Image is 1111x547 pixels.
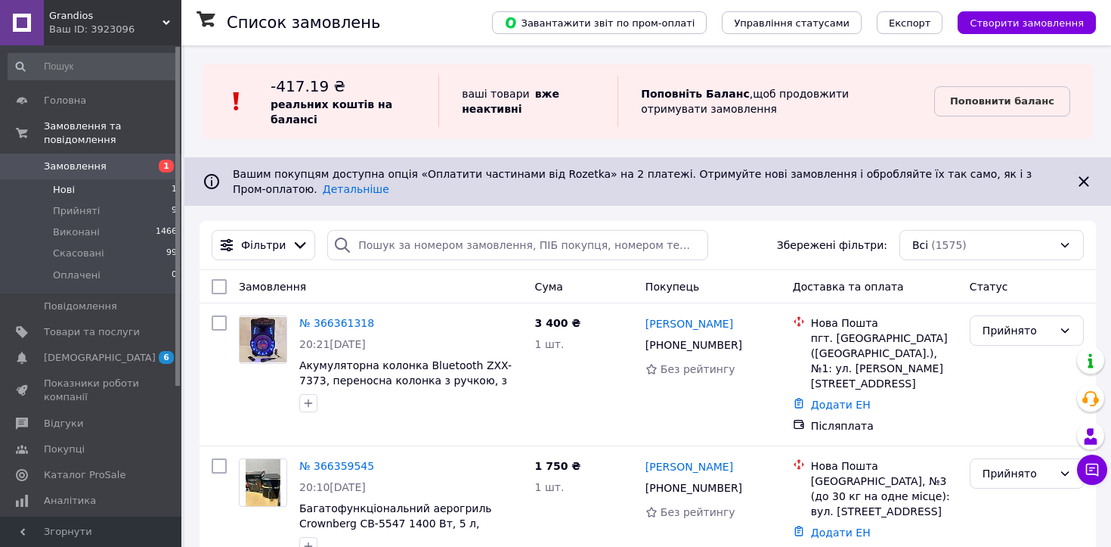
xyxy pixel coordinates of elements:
a: Акумуляторна колонка Bluetooth ZXX-7373, переносна колонка з ручкою, з мікрофоном, з підсвічуванн... [299,359,512,417]
span: 1 [159,160,174,172]
span: Прийняті [53,204,100,218]
span: Виконані [53,225,100,239]
button: Чат з покупцем [1077,455,1107,485]
h1: Список замовлень [227,14,380,32]
span: Відгуки [44,417,83,430]
span: Доставка та оплата [793,281,904,293]
span: Всі [912,238,928,253]
div: пгт. [GEOGRAPHIC_DATA] ([GEOGRAPHIC_DATA].), №1: ул. [PERSON_NAME][STREET_ADDRESS] [811,331,958,391]
span: 1 шт. [535,481,565,493]
span: 6 [159,351,174,364]
a: № 366361318 [299,317,374,329]
span: Каталог ProSale [44,468,125,482]
div: , щоб продовжити отримувати замовлення [617,76,934,127]
div: Нова Пошта [811,458,958,474]
span: Покупці [44,443,85,456]
div: Ваш ID: 3923096 [49,23,181,36]
div: Прийнято [983,465,1053,482]
span: 0 [172,269,177,282]
span: [DEMOGRAPHIC_DATA] [44,351,156,365]
input: Пошук за номером замовлення, ПІБ покупця, номером телефону, Email, номером накладної [327,230,708,260]
span: 99 [166,247,177,260]
b: Поповнити баланс [950,95,1054,107]
span: 20:10[DATE] [299,481,366,493]
span: Головна [44,94,86,107]
a: Поповнити баланс [934,86,1070,117]
span: 9 [172,204,177,218]
span: 1 [172,183,177,197]
span: Завантажити звіт по пром-оплаті [504,16,695,30]
div: ваші товари [438,76,617,127]
span: Скасовані [53,247,104,260]
span: 1466 [156,225,177,239]
button: Експорт [877,11,943,34]
span: Повідомлення [44,300,117,313]
span: Cума [535,281,563,293]
div: [PHONE_NUMBER] [642,477,745,499]
a: Фото товару [239,315,287,364]
input: Пошук [8,53,178,80]
b: реальних коштів на балансі [271,98,392,126]
b: Поповніть Баланс [641,88,750,100]
button: Завантажити звіт по пром-оплаті [492,11,707,34]
a: Створити замовлення [942,16,1096,28]
span: Замовлення та повідомлення [44,120,181,147]
span: Без рейтингу [661,506,735,518]
span: Аналітика [44,494,96,508]
span: Вашим покупцям доступна опція «Оплатити частинами від Rozetka» на 2 платежі. Отримуйте нові замов... [233,168,1032,195]
span: 1 шт. [535,338,565,350]
div: Нова Пошта [811,315,958,331]
span: Створити замовлення [970,17,1084,29]
span: (1575) [931,239,967,251]
span: Експорт [889,17,931,29]
a: Додати ЕН [811,527,871,539]
div: [GEOGRAPHIC_DATA], №3 (до 30 кг на одне місце): вул. [STREET_ADDRESS] [811,474,958,519]
a: [PERSON_NAME] [645,459,733,474]
span: Товари та послуги [44,325,140,339]
span: Показники роботи компанії [44,377,140,404]
a: Додати ЕН [811,399,871,411]
span: Покупець [645,281,699,293]
img: Фото товару [240,317,286,362]
span: Оплачені [53,269,101,282]
span: Статус [970,281,1008,293]
div: Прийнято [983,322,1053,339]
span: Без рейтингу [661,363,735,375]
button: Створити замовлення [958,11,1096,34]
div: [PHONE_NUMBER] [642,334,745,356]
span: Збережені фільтри: [777,238,887,253]
div: Післяплата [811,418,958,434]
span: Grandios [49,9,162,23]
img: :exclamation: [225,90,248,113]
span: -417.19 ₴ [271,77,345,95]
span: 1 750 ₴ [535,460,581,472]
a: Детальніше [323,183,389,195]
img: Фото товару [246,459,281,506]
span: 3 400 ₴ [535,317,581,329]
a: Фото товару [239,458,287,507]
span: Замовлення [239,281,306,293]
button: Управління статусами [722,11,862,34]
span: Управління статусами [734,17,849,29]
span: Нові [53,183,75,197]
span: Замовлення [44,160,107,173]
span: Фільтри [241,238,286,253]
span: 20:21[DATE] [299,338,366,350]
a: [PERSON_NAME] [645,316,733,331]
a: № 366359545 [299,460,374,472]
